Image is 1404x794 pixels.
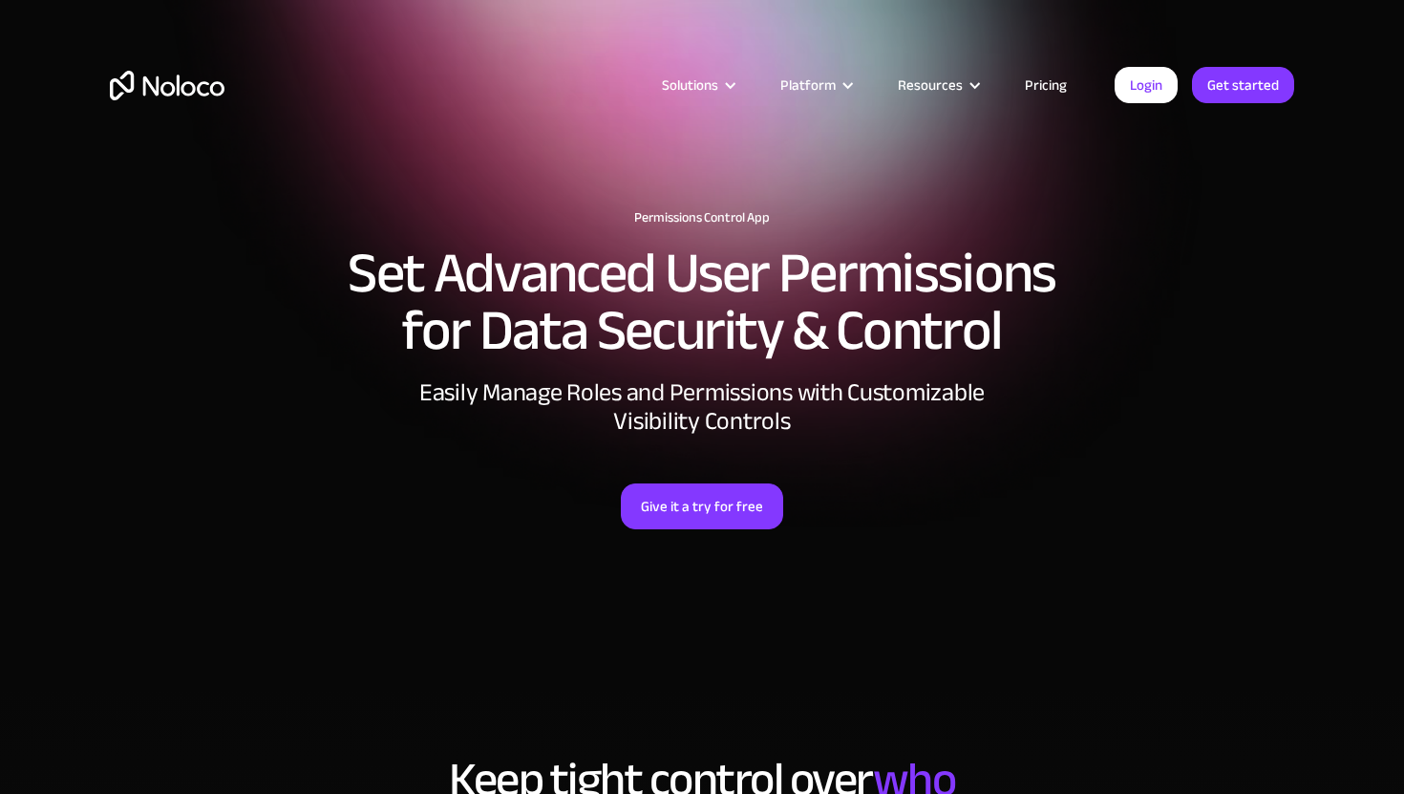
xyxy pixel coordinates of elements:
[621,483,783,529] a: Give it a try for free
[415,378,989,436] div: Easily Manage Roles and Permissions with Customizable Visibility Controls
[1115,67,1178,103] a: Login
[1192,67,1294,103] a: Get started
[110,210,1294,225] h1: Permissions Control App
[1001,73,1091,97] a: Pricing
[662,73,718,97] div: Solutions
[780,73,836,97] div: Platform
[898,73,963,97] div: Resources
[110,71,224,100] a: home
[874,73,1001,97] div: Resources
[756,73,874,97] div: Platform
[110,245,1294,359] h2: Set Advanced User Permissions for Data Security & Control
[638,73,756,97] div: Solutions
